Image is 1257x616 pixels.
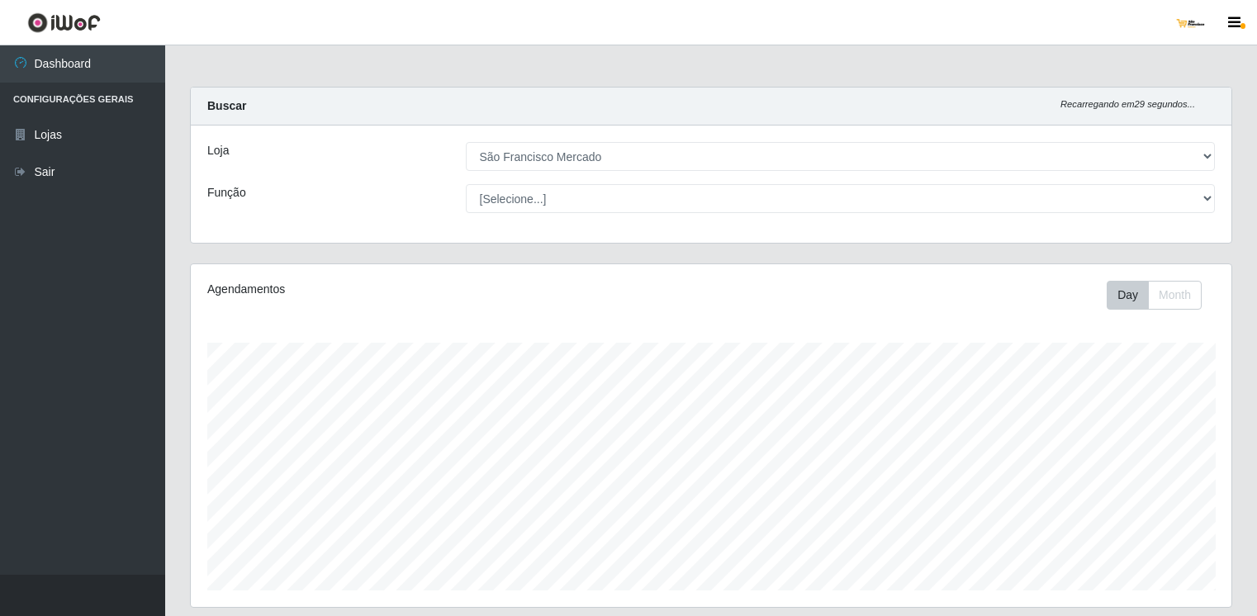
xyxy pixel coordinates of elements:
[1107,281,1215,310] div: Toolbar with button groups
[27,12,101,33] img: CoreUI Logo
[207,142,229,159] label: Loja
[207,281,613,298] div: Agendamentos
[1148,281,1202,310] button: Month
[207,99,246,112] strong: Buscar
[207,184,246,201] label: Função
[1107,281,1202,310] div: First group
[1060,99,1195,109] i: Recarregando em 29 segundos...
[1107,281,1149,310] button: Day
